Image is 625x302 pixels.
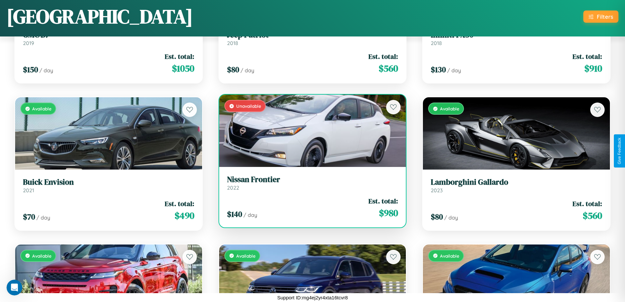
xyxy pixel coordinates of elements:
div: Give Feedback [617,138,622,164]
span: $ 130 [431,64,446,75]
div: Filters [597,13,613,20]
h1: [GEOGRAPHIC_DATA] [7,3,193,30]
span: $ 490 [175,209,194,222]
span: $ 80 [227,64,239,75]
span: / day [240,67,254,74]
span: Available [440,253,459,259]
span: $ 910 [584,62,602,75]
span: Est. total: [165,199,194,208]
span: Available [32,106,52,111]
a: GMC B72019 [23,30,194,46]
span: 2018 [431,40,442,46]
span: 2023 [431,187,443,194]
span: Available [236,253,256,259]
a: Infiniti FX502018 [431,30,602,46]
h3: Buick Envision [23,177,194,187]
span: $ 560 [379,62,398,75]
span: $ 980 [379,206,398,220]
span: $ 1050 [172,62,194,75]
span: Available [440,106,459,111]
span: / day [444,214,458,221]
span: / day [243,212,257,218]
span: / day [39,67,53,74]
a: Jeep Patriot2018 [227,30,398,46]
span: Unavailable [236,103,261,109]
a: Buick Envision2021 [23,177,194,194]
span: $ 70 [23,211,35,222]
h3: Lamborghini Gallardo [431,177,602,187]
button: Filters [583,11,618,23]
span: Est. total: [573,199,602,208]
a: Nissan Frontier2022 [227,175,398,191]
span: / day [36,214,50,221]
iframe: Intercom live chat [7,280,22,295]
h3: Nissan Frontier [227,175,398,184]
span: Est. total: [165,52,194,61]
span: $ 560 [583,209,602,222]
span: / day [447,67,461,74]
span: 2021 [23,187,34,194]
a: Lamborghini Gallardo2023 [431,177,602,194]
span: Available [32,253,52,259]
p: Support ID: mg4ej2yr4xta16tcvr8 [277,293,348,302]
span: $ 140 [227,209,242,220]
span: $ 150 [23,64,38,75]
span: Est. total: [368,196,398,206]
span: Est. total: [368,52,398,61]
span: Est. total: [573,52,602,61]
span: 2019 [23,40,34,46]
span: 2018 [227,40,238,46]
span: $ 80 [431,211,443,222]
span: 2022 [227,184,239,191]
